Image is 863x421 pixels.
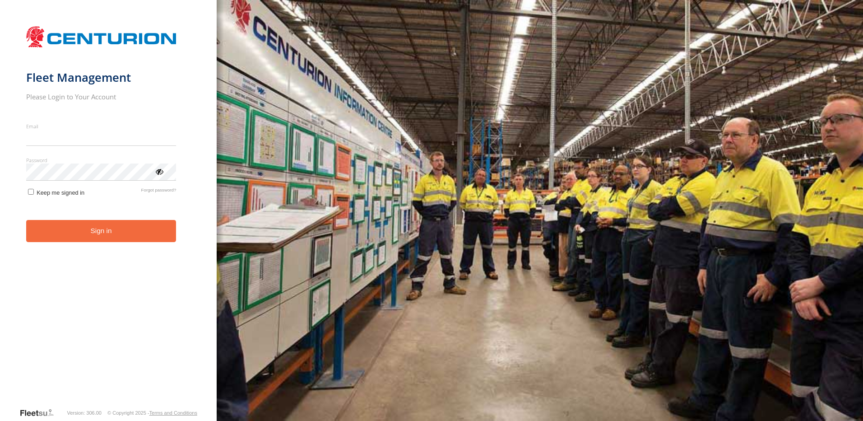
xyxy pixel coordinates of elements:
[37,189,84,196] span: Keep me signed in
[26,157,176,164] label: Password
[141,187,176,196] a: Forgot password?
[107,410,197,416] div: © Copyright 2025 -
[67,410,102,416] div: Version: 306.00
[154,167,163,176] div: ViewPassword
[19,408,61,417] a: Visit our Website
[28,189,34,195] input: Keep me signed in
[26,220,176,242] button: Sign in
[26,25,176,48] img: Centurion Transport
[26,92,176,101] h2: Please Login to Your Account
[26,70,176,85] h1: Fleet Management
[26,123,176,130] label: Email
[26,22,191,407] form: main
[149,410,197,416] a: Terms and Conditions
